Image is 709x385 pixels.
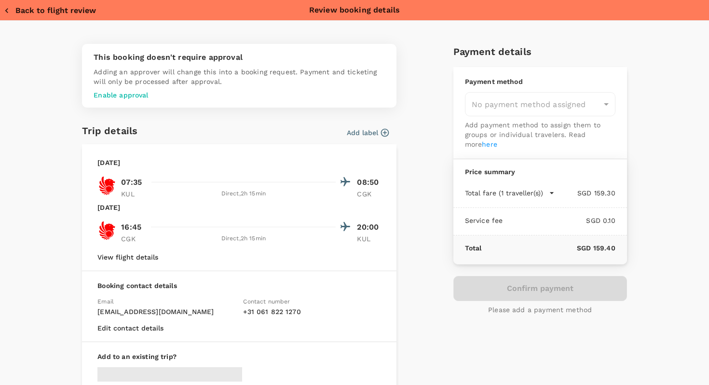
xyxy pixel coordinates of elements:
p: KUL [121,189,145,199]
p: CGK [121,234,145,244]
div: Direct , 2h 15min [151,189,336,199]
h6: Trip details [82,123,137,138]
p: Total fare (1 traveller(s)) [465,188,543,198]
img: OD [97,221,117,240]
p: 20:00 [357,221,381,233]
div: Direct , 2h 15min [151,234,336,244]
h6: Payment details [453,44,627,59]
p: Adding an approver will change this into a booking request. Payment and ticketing will only be pr... [94,67,385,86]
p: 07:35 [121,177,142,188]
p: [DATE] [97,203,120,212]
div: No payment method assigned [465,92,615,116]
p: Add payment method to assign them to groups or individual travelers. Read more [465,120,615,149]
button: Back to flight review [4,6,96,15]
span: Contact number [243,298,290,305]
span: Email [97,298,114,305]
p: Review booking details [309,4,400,16]
p: This booking doesn't require approval [94,52,385,63]
button: Total fare (1 traveller(s)) [465,188,555,198]
p: Service fee [465,216,503,225]
p: Please add a payment method [488,305,592,315]
p: 16:45 [121,221,141,233]
p: + 31 061 822 1270 [243,307,381,316]
img: OD [97,176,117,195]
p: Payment method [465,77,615,86]
button: Add label [347,128,389,137]
a: here [482,140,497,148]
p: SGD 159.30 [555,188,615,198]
p: 08:50 [357,177,381,188]
p: Price summary [465,167,615,177]
p: Booking contact details [97,281,381,290]
p: SGD 159.40 [481,243,615,253]
p: CGK [357,189,381,199]
p: Add to an existing trip? [97,352,381,361]
button: View flight details [97,253,158,261]
p: KUL [357,234,381,244]
p: Total [465,243,482,253]
button: Edit contact details [97,324,164,332]
p: Enable approval [94,90,385,100]
p: [DATE] [97,158,120,167]
p: [EMAIL_ADDRESS][DOMAIN_NAME] [97,307,235,316]
p: SGD 0.10 [503,216,615,225]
